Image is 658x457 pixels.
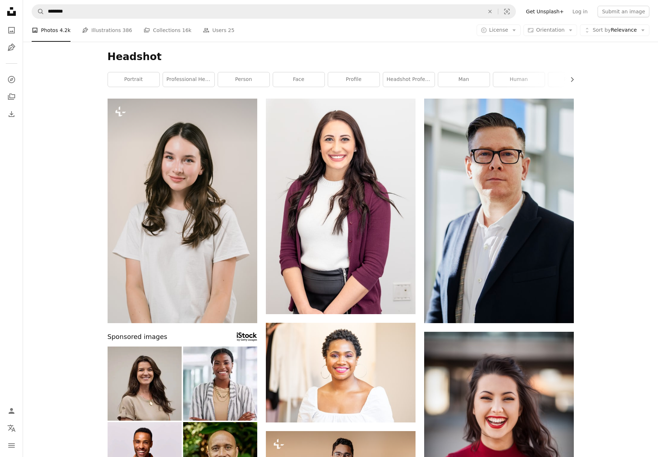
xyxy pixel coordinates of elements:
button: Submit an image [598,6,649,17]
a: man standing beside wall [424,207,574,214]
a: man [438,72,490,87]
a: Users 25 [203,19,235,42]
a: Log in / Sign up [4,404,19,418]
button: scroll list to the right [566,72,574,87]
img: woman in white scoop neck shirt smiling [266,323,416,422]
span: Relevance [593,27,637,34]
span: Sort by [593,27,611,33]
a: Explore [4,72,19,87]
a: human [493,72,545,87]
button: Sort byRelevance [580,24,649,36]
span: Sponsored images [108,332,167,342]
a: professional headshot [163,72,214,87]
span: 386 [123,26,132,34]
a: closeup photography of woman smiling [424,440,574,447]
button: Orientation [523,24,577,36]
span: Orientation [536,27,564,33]
button: Visual search [498,5,516,18]
img: Business, portrait and smile with black woman in office for start of corporate or professional ca... [183,347,257,421]
span: 25 [228,26,235,34]
img: woman in red cardigan smiling [266,99,416,314]
a: profile [328,72,380,87]
span: License [489,27,508,33]
h1: Headshot [108,50,574,63]
a: person [218,72,269,87]
a: Illustrations [4,40,19,55]
img: Studio portrait of decision making businesswoman in businesswear [108,347,182,421]
a: Log in [568,6,592,17]
img: man standing beside wall [424,99,574,323]
img: a young girl with long hair wearing a white t - shirt [108,99,257,323]
a: woman in white scoop neck shirt smiling [266,369,416,376]
a: woman in red cardigan smiling [266,203,416,209]
a: portrait [108,72,159,87]
a: Get Unsplash+ [522,6,568,17]
button: Language [4,421,19,435]
button: License [477,24,521,36]
a: headshot professional [383,72,435,87]
button: Clear [482,5,498,18]
a: Download History [4,107,19,121]
a: Collections 16k [144,19,191,42]
a: persona [548,72,600,87]
a: face [273,72,325,87]
button: Search Unsplash [32,5,44,18]
a: a young girl with long hair wearing a white t - shirt [108,207,257,214]
span: 16k [182,26,191,34]
a: Photos [4,23,19,37]
a: Illustrations 386 [82,19,132,42]
button: Menu [4,438,19,453]
form: Find visuals sitewide [32,4,516,19]
a: Collections [4,90,19,104]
